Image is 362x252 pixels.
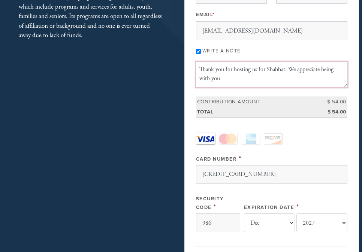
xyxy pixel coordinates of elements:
[263,133,282,144] a: Discover
[196,11,215,18] label: Email
[196,196,224,211] label: Security Code
[296,213,347,232] select: Expiration Date year
[196,133,215,144] a: Visa
[218,133,237,144] a: MasterCard
[241,133,260,144] a: Amex
[214,203,217,211] span: This field is required.
[196,156,237,162] label: Card Number
[239,155,242,163] span: This field is required.
[212,12,215,18] span: This field is required.
[196,97,314,107] td: Contribution Amount
[314,97,347,107] td: $ 54.00
[244,204,295,210] label: Expiration Date
[196,107,314,117] td: Total
[202,48,241,54] label: Write a note
[244,213,295,232] select: Expiration Date month
[314,107,347,117] td: $ 54.00
[296,203,299,211] span: This field is required.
